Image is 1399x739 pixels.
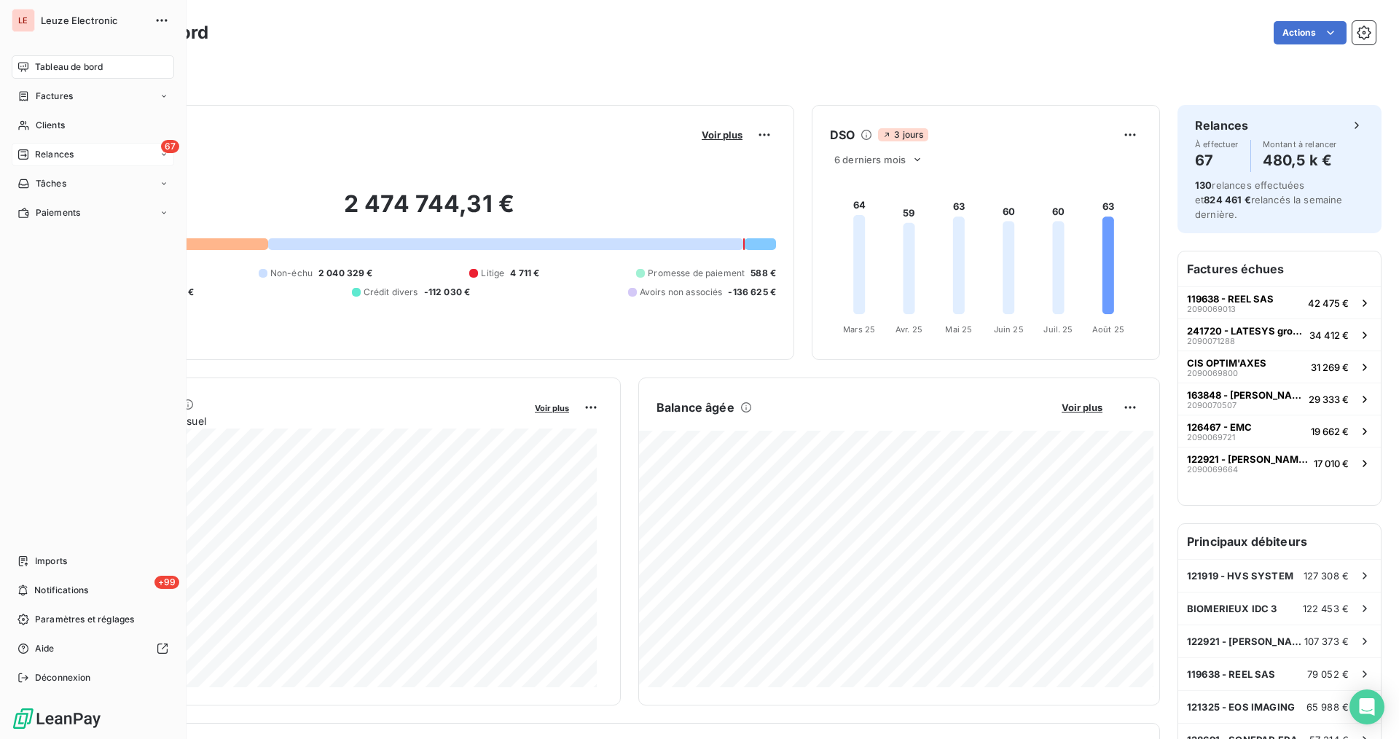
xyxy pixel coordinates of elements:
span: 3 jours [878,128,928,141]
a: Paramètres et réglages [12,608,174,631]
span: Déconnexion [35,671,91,684]
span: Montant à relancer [1263,140,1337,149]
span: 163848 - [PERSON_NAME] IDF/Ouest [1187,389,1303,401]
span: À effectuer [1195,140,1239,149]
span: 29 333 € [1309,394,1349,405]
button: 126467 - EMC209006972119 662 € [1178,415,1381,447]
span: 19 662 € [1311,426,1349,437]
span: 2090069664 [1187,465,1238,474]
span: Paiements [36,206,80,219]
span: Voir plus [535,403,569,413]
tspan: Avr. 25 [896,324,922,335]
span: Non-échu [270,267,313,280]
span: 126467 - EMC [1187,421,1252,433]
span: 65 988 € [1306,701,1349,713]
span: 119638 - REEL SAS [1187,668,1276,680]
tspan: Juil. 25 [1043,324,1073,335]
span: 17 010 € [1314,458,1349,469]
span: Voir plus [1062,402,1102,413]
span: Imports [35,555,67,568]
span: Aide [35,642,55,655]
span: 588 € [751,267,776,280]
span: CIS OPTIM'AXES [1187,357,1266,369]
span: 127 308 € [1304,570,1349,582]
span: 2090069800 [1187,369,1238,378]
span: Tâches [36,177,66,190]
tspan: Juin 25 [994,324,1024,335]
button: CIS OPTIM'AXES209006980031 269 € [1178,351,1381,383]
a: Clients [12,114,174,137]
span: relances effectuées et relancés la semaine dernière. [1195,179,1343,220]
a: Factures [12,85,174,108]
tspan: Août 25 [1092,324,1124,335]
a: Tableau de bord [12,55,174,79]
span: BIOMERIEUX IDC 3 [1187,603,1277,614]
span: Avoirs non associés [640,286,723,299]
span: 2090069013 [1187,305,1236,313]
span: 107 373 € [1304,636,1349,647]
span: 31 269 € [1311,361,1349,373]
span: 2090070507 [1187,401,1237,410]
span: 67 [161,140,179,153]
tspan: Mai 25 [945,324,972,335]
span: Paramètres et réglages [35,613,134,626]
span: Factures [36,90,73,103]
span: 6 derniers mois [834,154,906,165]
h6: Factures échues [1178,251,1381,286]
span: Chiffre d'affaires mensuel [82,413,525,429]
button: 122921 - [PERSON_NAME] (HVS)209006966417 010 € [1178,447,1381,479]
div: Open Intercom Messenger [1349,689,1384,724]
span: 34 412 € [1309,329,1349,341]
h6: Principaux débiteurs [1178,524,1381,559]
span: 121325 - EOS IMAGING [1187,701,1295,713]
span: 824 461 € [1204,194,1250,206]
span: 2090071288 [1187,337,1235,345]
span: Relances [35,148,74,161]
span: 42 475 € [1308,297,1349,309]
span: Notifications [34,584,88,597]
button: 241720 - LATESYS groupe ADF209007128834 412 € [1178,318,1381,351]
span: Clients [36,119,65,132]
span: 79 052 € [1307,668,1349,680]
span: Crédit divers [364,286,418,299]
button: Voir plus [1057,401,1107,414]
div: LE [12,9,35,32]
span: Promesse de paiement [648,267,745,280]
h6: DSO [830,126,855,144]
button: Voir plus [697,128,747,141]
h2: 2 474 744,31 € [82,189,776,233]
img: Logo LeanPay [12,707,102,730]
span: 130 [1195,179,1212,191]
span: Litige [481,267,504,280]
span: Voir plus [702,129,742,141]
h6: Relances [1195,117,1248,134]
a: Paiements [12,201,174,224]
a: Tâches [12,172,174,195]
span: -112 030 € [424,286,471,299]
span: 121919 - HVS SYSTEM [1187,570,1293,582]
span: 122921 - [PERSON_NAME] (HVS) [1187,453,1308,465]
button: 119638 - REEL SAS209006901342 475 € [1178,286,1381,318]
a: Imports [12,550,174,573]
span: 122 453 € [1303,603,1349,614]
h4: 67 [1195,149,1239,172]
span: 241720 - LATESYS groupe ADF [1187,325,1304,337]
a: Aide [12,637,174,660]
span: Tableau de bord [35,60,103,74]
button: Voir plus [530,401,573,414]
span: 2 040 329 € [318,267,373,280]
span: -136 625 € [728,286,776,299]
h4: 480,5 k € [1263,149,1337,172]
span: Leuze Electronic [41,15,146,26]
span: 4 711 € [510,267,539,280]
h6: Balance âgée [657,399,734,416]
span: 2090069721 [1187,433,1235,442]
span: 122921 - [PERSON_NAME] (HVS) [1187,636,1304,647]
button: Actions [1274,21,1347,44]
button: 163848 - [PERSON_NAME] IDF/Ouest209007050729 333 € [1178,383,1381,415]
span: +99 [154,576,179,589]
a: 67Relances [12,143,174,166]
tspan: Mars 25 [843,324,875,335]
span: 119638 - REEL SAS [1187,293,1274,305]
